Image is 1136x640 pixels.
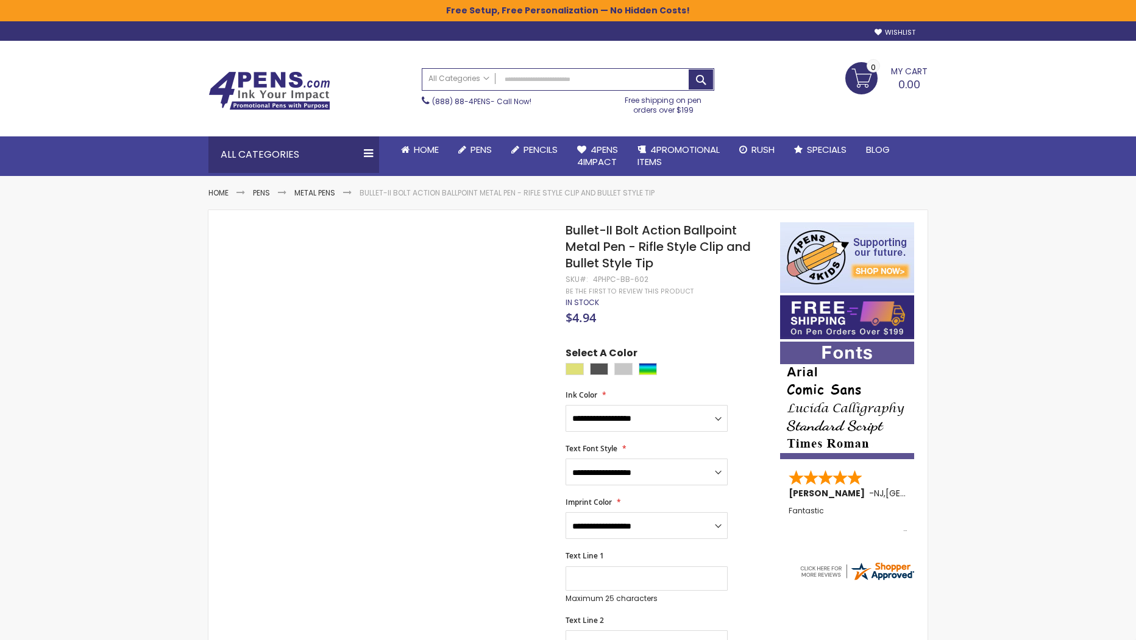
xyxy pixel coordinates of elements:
[566,287,694,296] a: Be the first to review this product
[637,143,720,168] span: 4PROMOTIONAL ITEMS
[856,136,900,163] a: Blog
[590,363,608,375] div: Gunmetal
[628,136,730,176] a: 4PROMOTIONALITEMS
[422,69,495,89] a: All Categories
[784,136,856,163] a: Specials
[208,136,379,173] div: All Categories
[566,346,637,363] span: Select A Color
[567,136,628,176] a: 4Pens4impact
[789,487,869,499] span: [PERSON_NAME]
[502,136,567,163] a: Pencils
[414,143,439,156] span: Home
[612,91,715,115] div: Free shipping on pen orders over $199
[614,363,633,375] div: Silver
[566,443,617,454] span: Text Font Style
[432,96,491,107] a: (888) 88-4PENS
[524,143,558,156] span: Pencils
[566,390,597,400] span: Ink Color
[294,188,335,198] a: Metal Pens
[871,62,876,73] span: 0
[898,77,920,92] span: 0.00
[798,560,915,582] img: 4pens.com widget logo
[253,188,270,198] a: Pens
[869,487,975,499] span: - ,
[845,62,928,93] a: 0.00 0
[566,615,604,625] span: Text Line 2
[875,28,915,37] a: Wishlist
[780,295,914,339] img: Free shipping on orders over $199
[593,275,648,284] div: 4PHPC-BB-602
[566,274,588,284] strong: SKU
[566,363,584,375] div: Gold
[470,143,492,156] span: Pens
[208,188,229,198] a: Home
[428,74,489,83] span: All Categories
[798,574,915,585] a: 4pens.com certificate URL
[566,550,604,561] span: Text Line 1
[866,143,890,156] span: Blog
[751,143,775,156] span: Rush
[566,309,596,326] span: $4.94
[449,136,502,163] a: Pens
[639,363,657,375] div: Assorted
[577,143,618,168] span: 4Pens 4impact
[807,143,847,156] span: Specials
[874,487,884,499] span: NJ
[360,188,655,198] li: Bullet-II Bolt Action Ballpoint Metal Pen - Rifle Style Clip and Bullet Style Tip
[391,136,449,163] a: Home
[780,222,914,293] img: 4pens 4 kids
[566,222,751,272] span: Bullet-II Bolt Action Ballpoint Metal Pen - Rifle Style Clip and Bullet Style Tip
[566,297,599,308] span: In stock
[566,497,612,507] span: Imprint Color
[886,487,975,499] span: [GEOGRAPHIC_DATA]
[730,136,784,163] a: Rush
[566,594,728,603] p: Maximum 25 characters
[789,507,907,533] div: Fantastic
[566,298,599,308] div: Availability
[432,96,531,107] span: - Call Now!
[780,342,914,459] img: font-personalization-examples
[208,71,330,110] img: 4Pens Custom Pens and Promotional Products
